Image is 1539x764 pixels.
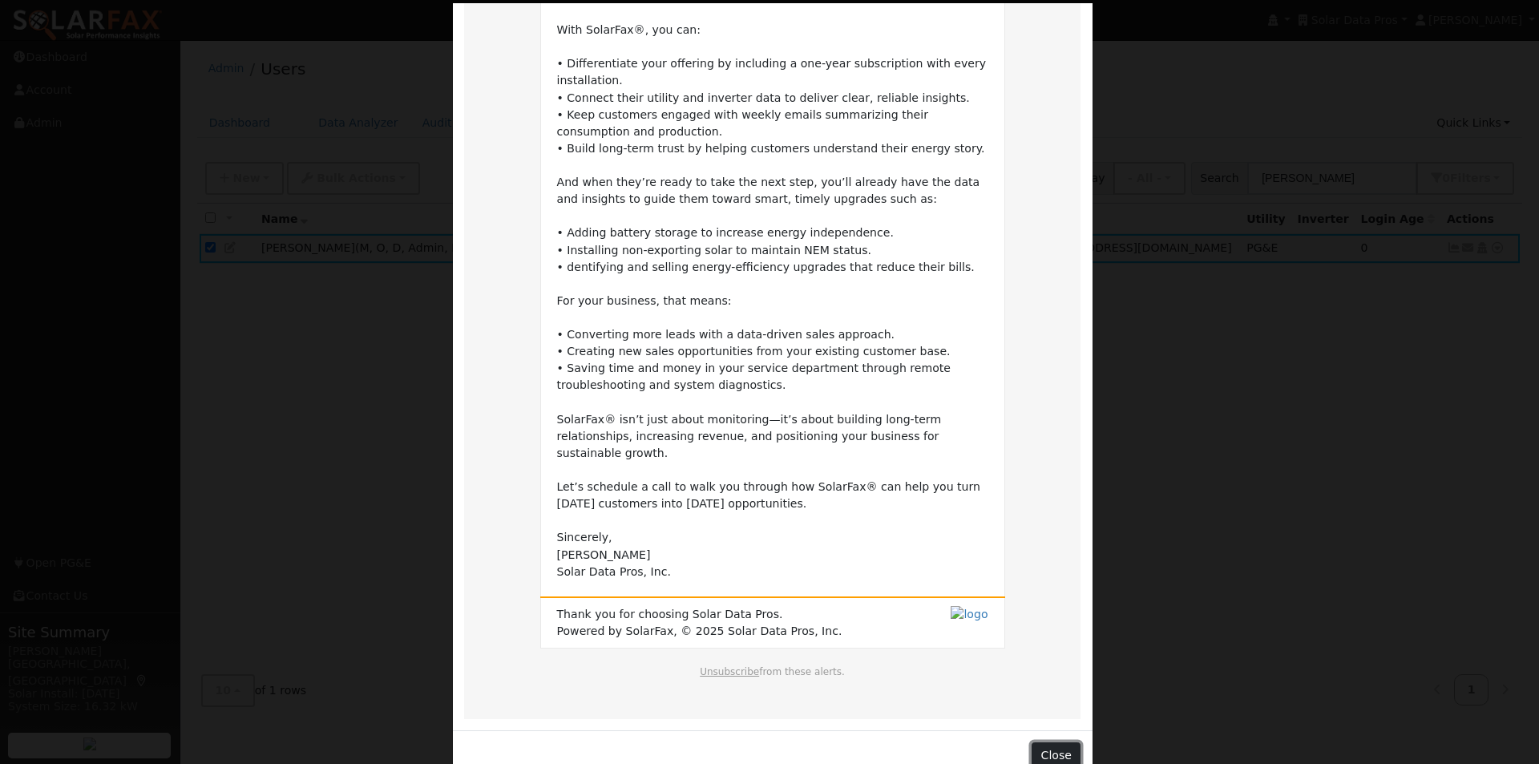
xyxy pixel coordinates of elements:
span: Thank you for choosing Solar Data Pros. Powered by SolarFax, © 2025 Solar Data Pros, Inc. [557,606,842,640]
a: Unsubscribe [700,666,759,677]
td: from these alerts. [556,665,989,695]
img: logo [951,606,988,623]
